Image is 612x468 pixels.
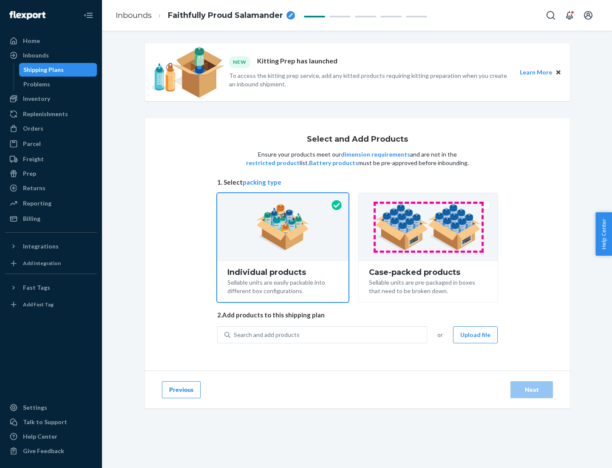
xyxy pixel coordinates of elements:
div: Search and add products [234,331,300,339]
a: Settings [5,401,97,414]
div: Talk to Support [23,418,67,426]
button: restricted product [246,159,300,167]
a: Reporting [5,197,97,210]
ol: breadcrumbs [109,3,302,28]
div: Integrations [23,242,59,251]
div: Settings [23,403,47,412]
div: Add Fast Tag [23,301,54,308]
div: Prep [23,169,36,178]
div: Help Center [23,432,57,441]
span: 1. Select [217,178,498,187]
p: Kitting Prep has launched [257,56,337,68]
div: Replenishments [23,110,68,118]
p: Ensure your products meet our and are not in the list. must be pre-approved before inbounding. [245,150,470,167]
a: Add Fast Tag [5,298,97,311]
button: Previous [162,381,201,398]
button: Open Search Box [542,7,559,24]
img: case-pack.59cecea509d18c883b923b81aeac6d0b.png [375,204,481,251]
a: Billing [5,212,97,225]
div: Parcel [23,140,41,148]
a: Help Center [5,430,97,443]
a: Home [5,34,97,48]
div: Fast Tags [23,283,50,292]
div: Individual products [227,268,338,277]
button: Learn More [520,68,552,77]
button: Help Center [595,212,612,256]
div: Sellable units are easily packable into different box configurations. [227,277,338,295]
div: NEW [229,56,250,68]
a: Replenishments [5,107,97,121]
div: Add Integration [23,260,61,267]
img: individual-pack.facf35554cb0f1810c75b2bd6df2d64e.png [256,204,309,251]
a: Freight [5,152,97,166]
button: Close [554,68,563,77]
a: Shipping Plans [19,63,97,77]
span: or [437,331,443,339]
div: Orders [23,124,43,133]
button: Integrations [5,240,97,253]
button: packing type [243,178,281,187]
p: To access the kitting prep service, add any kitted products requiring kitting preparation when yo... [229,71,512,88]
button: Open account menu [580,7,597,24]
a: Orders [5,122,97,135]
a: Problems [19,77,97,91]
div: Home [23,37,40,45]
button: Upload file [453,326,498,343]
a: Returns [5,181,97,195]
img: Flexport logo [9,11,45,20]
a: Talk to Support [5,415,97,429]
div: Problems [23,80,50,88]
div: Shipping Plans [23,66,64,74]
button: dimension requirements [341,150,410,159]
div: Returns [23,184,45,192]
a: Prep [5,167,97,180]
button: Fast Tags [5,281,97,294]
button: Battery products [309,159,358,167]
button: Close Navigation [80,7,97,24]
a: Inbounds [116,11,152,20]
div: Freight [23,155,44,163]
a: Inbounds [5,49,97,62]
button: Open notifications [561,7,578,24]
a: Add Integration [5,257,97,270]
a: Inventory [5,92,97,106]
span: Faithfully Proud Salamander [168,10,283,21]
div: Sellable units are pre-packaged in boxes that need to be broken down. [369,277,487,295]
button: Give Feedback [5,444,97,458]
span: 2. Add products to this shipping plan [217,311,498,320]
div: Give Feedback [23,447,64,455]
div: Inventory [23,94,50,103]
div: Next [518,385,546,394]
a: Parcel [5,137,97,151]
button: Next [510,381,553,398]
div: Inbounds [23,51,49,60]
h1: Select and Add Products [307,135,408,144]
div: Case-packed products [369,268,487,277]
div: Reporting [23,199,51,208]
div: Billing [23,214,40,223]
